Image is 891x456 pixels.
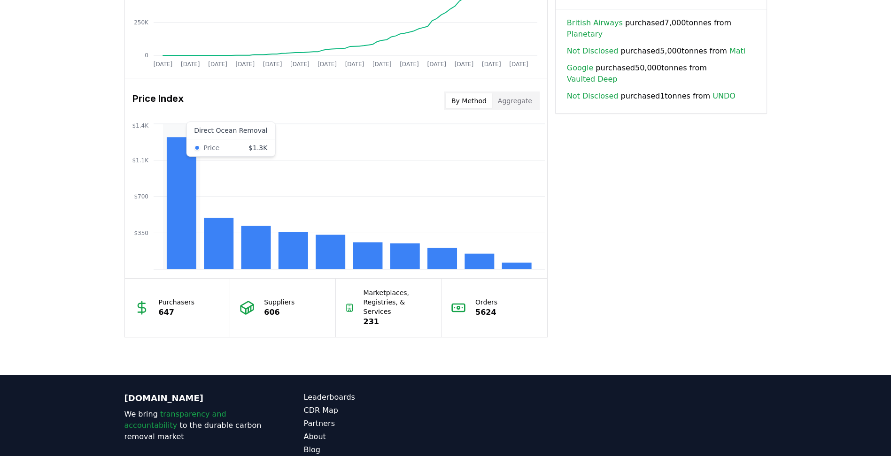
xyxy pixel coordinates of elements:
[208,61,227,68] tspan: [DATE]
[364,316,432,327] p: 231
[304,418,446,429] a: Partners
[372,61,391,68] tspan: [DATE]
[567,46,619,57] a: Not Disclosed
[713,91,736,102] a: UNDO
[567,46,745,57] span: purchased 5,000 tonnes from
[446,93,492,108] button: By Method
[492,93,538,108] button: Aggregate
[364,288,432,316] p: Marketplaces, Registries, & Services
[304,405,446,416] a: CDR Map
[145,52,148,59] tspan: 0
[159,307,195,318] p: 647
[454,61,473,68] tspan: [DATE]
[134,19,149,26] tspan: 250K
[264,307,294,318] p: 606
[567,29,603,40] a: Planetary
[134,230,148,236] tspan: $350
[153,61,172,68] tspan: [DATE]
[134,193,148,200] tspan: $700
[290,61,310,68] tspan: [DATE]
[567,62,755,85] span: purchased 50,000 tonnes from
[124,409,266,442] p: We bring to the durable carbon removal market
[509,61,528,68] tspan: [DATE]
[304,444,446,456] a: Blog
[318,61,337,68] tspan: [DATE]
[180,61,200,68] tspan: [DATE]
[567,17,755,40] span: purchased 7,000 tonnes from
[567,91,619,102] a: Not Disclosed
[427,61,446,68] tspan: [DATE]
[304,392,446,403] a: Leaderboards
[264,297,294,307] p: Suppliers
[729,46,745,57] a: Mati
[475,297,497,307] p: Orders
[345,61,364,68] tspan: [DATE]
[159,297,195,307] p: Purchasers
[567,62,593,74] a: Google
[124,392,266,405] p: [DOMAIN_NAME]
[124,410,226,430] span: transparency and accountability
[567,74,618,85] a: Vaulted Deep
[132,122,149,129] tspan: $1.4K
[263,61,282,68] tspan: [DATE]
[235,61,255,68] tspan: [DATE]
[304,431,446,442] a: About
[400,61,419,68] tspan: [DATE]
[482,61,501,68] tspan: [DATE]
[567,91,736,102] span: purchased 1 tonnes from
[132,157,149,164] tspan: $1.1K
[132,91,184,110] h3: Price Index
[567,17,623,29] a: British Airways
[475,307,497,318] p: 5624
